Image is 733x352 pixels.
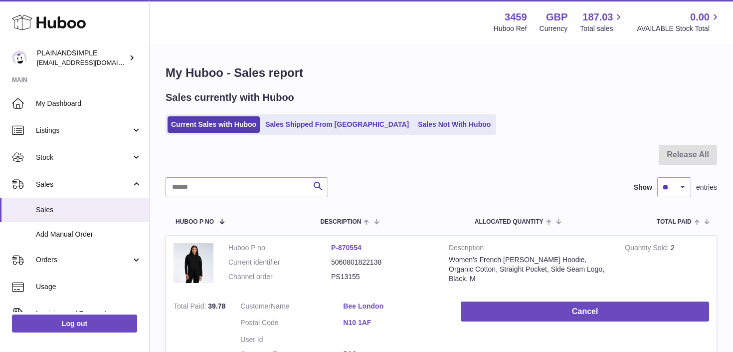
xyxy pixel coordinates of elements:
a: Sales Not With Huboo [414,116,494,133]
div: PLAINANDSIMPLE [37,48,127,67]
dd: 5060801822138 [331,258,434,267]
span: AVAILABLE Stock Total [637,24,721,33]
div: Huboo Ref [494,24,527,33]
div: Currency [540,24,568,33]
span: 39.78 [208,302,225,310]
strong: Total Paid [174,302,208,313]
span: 187.03 [582,10,613,24]
span: My Dashboard [36,99,142,108]
strong: 3459 [505,10,527,24]
span: Usage [36,282,142,292]
dt: Huboo P no [228,243,331,253]
span: entries [696,183,717,192]
button: Cancel [461,302,709,322]
span: Description [320,219,361,225]
a: Current Sales with Huboo [168,116,260,133]
img: duco@plainandsimple.com [12,50,27,65]
dt: Channel order [228,272,331,282]
span: Total sales [580,24,624,33]
span: Add Manual Order [36,230,142,239]
h2: Sales currently with Huboo [166,91,294,104]
span: Stock [36,153,131,162]
dd: PS13155 [331,272,434,282]
span: [EMAIL_ADDRESS][DOMAIN_NAME] [37,58,147,66]
a: Sales Shipped From [GEOGRAPHIC_DATA] [262,116,412,133]
strong: Quantity Sold [625,244,671,254]
label: Show [634,183,652,192]
span: Listings [36,126,131,135]
span: Sales [36,180,131,189]
dt: Postal Code [240,318,343,330]
a: Log out [12,315,137,333]
span: ALLOCATED Quantity [475,219,544,225]
dt: Name [240,302,343,314]
span: Invoicing and Payments [36,309,131,319]
strong: GBP [546,10,567,24]
h1: My Huboo - Sales report [166,65,717,81]
a: N10 1AF [343,318,446,328]
a: Bee London [343,302,446,311]
a: 0.00 AVAILABLE Stock Total [637,10,721,33]
img: 34591707913148.jpeg [174,243,213,283]
a: P-870554 [331,244,362,252]
td: 2 [617,236,717,294]
span: 0.00 [690,10,710,24]
span: Total paid [657,219,692,225]
strong: Description [449,243,610,255]
span: Huboo P no [176,219,214,225]
div: Women's French [PERSON_NAME] Hoodie, Organic Cotton, Straight Pocket, Side Seam Logo, Black, M [449,255,610,284]
span: Sales [36,205,142,215]
a: 187.03 Total sales [580,10,624,33]
span: Customer [240,302,271,310]
dt: User Id [240,335,343,345]
span: Orders [36,255,131,265]
dt: Current identifier [228,258,331,267]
